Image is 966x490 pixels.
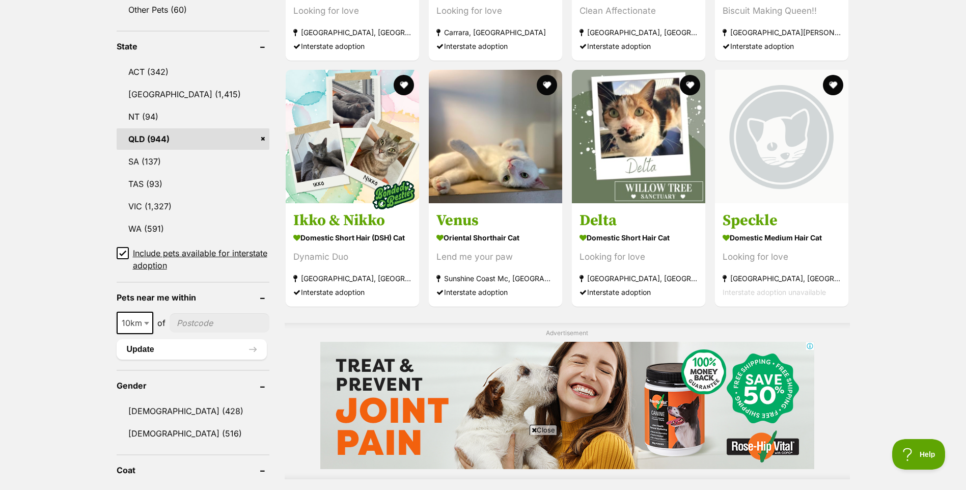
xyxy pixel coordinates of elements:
input: postcode [170,313,269,333]
img: bonded besties [368,170,419,221]
img: Ikko & Nikko - Domestic Short Hair (DSH) Cat [286,70,419,203]
iframe: Advertisement [320,342,814,469]
img: Delta - Domestic Short Hair Cat [572,70,705,203]
div: Interstate adoption [293,39,411,52]
h3: Speckle [723,211,841,230]
a: Ikko & Nikko Domestic Short Hair (DSH) Cat Dynamic Duo [GEOGRAPHIC_DATA], [GEOGRAPHIC_DATA] Inter... [286,203,419,307]
h3: Delta [579,211,698,230]
div: Looking for love [436,4,555,17]
img: Venus - Oriental Shorthair Cat [429,70,562,203]
div: Looking for love [293,4,411,17]
strong: Sunshine Coast Mc, [GEOGRAPHIC_DATA] [436,271,555,285]
a: Speckle Domestic Medium Hair Cat Looking for love [GEOGRAPHIC_DATA], [GEOGRAPHIC_DATA] Interstate... [715,203,848,307]
div: Interstate adoption [436,285,555,299]
header: Gender [117,381,269,390]
a: QLD (944) [117,128,269,150]
strong: Domestic Short Hair (DSH) Cat [293,230,411,245]
span: Include pets available for interstate adoption [133,247,269,271]
div: Interstate adoption [723,39,841,52]
span: of [157,317,165,329]
a: ACT (342) [117,61,269,83]
header: State [117,42,269,51]
div: Interstate adoption [436,39,555,52]
div: Clean Affectionate [579,4,698,17]
span: Close [530,425,557,435]
strong: Domestic Short Hair Cat [579,230,698,245]
h3: Ikko & Nikko [293,211,411,230]
div: Interstate adoption [293,285,411,299]
button: Update [117,339,267,360]
span: 10km [118,316,152,330]
div: Interstate adoption [579,285,698,299]
strong: [GEOGRAPHIC_DATA], [GEOGRAPHIC_DATA] [579,271,698,285]
a: [GEOGRAPHIC_DATA] (1,415) [117,84,269,105]
span: 10km [117,312,153,334]
strong: [GEOGRAPHIC_DATA], [GEOGRAPHIC_DATA] [293,271,411,285]
div: Looking for love [723,250,841,264]
strong: Oriental Shorthair Cat [436,230,555,245]
div: Advertisement [285,323,850,479]
a: NT (94) [117,106,269,127]
span: Interstate adoption unavailable [723,288,826,296]
header: Coat [117,466,269,475]
strong: [GEOGRAPHIC_DATA][PERSON_NAME][GEOGRAPHIC_DATA] [723,25,841,39]
iframe: Help Scout Beacon - Open [892,439,946,470]
strong: [GEOGRAPHIC_DATA], [GEOGRAPHIC_DATA] [293,25,411,39]
strong: Carrara, [GEOGRAPHIC_DATA] [436,25,555,39]
a: VIC (1,327) [117,196,269,217]
header: Pets near me within [117,293,269,302]
a: TAS (93) [117,173,269,195]
a: WA (591) [117,218,269,239]
a: Venus Oriental Shorthair Cat Lend me your paw Sunshine Coast Mc, [GEOGRAPHIC_DATA] Interstate ado... [429,203,562,307]
div: Biscuit Making Queen!! [723,4,841,17]
a: [DEMOGRAPHIC_DATA] (516) [117,423,269,444]
a: [DEMOGRAPHIC_DATA] (428) [117,400,269,422]
iframe: Advertisement [298,439,669,485]
strong: [GEOGRAPHIC_DATA], [GEOGRAPHIC_DATA] [723,271,841,285]
h3: Venus [436,211,555,230]
button: favourite [394,75,414,95]
a: Delta Domestic Short Hair Cat Looking for love [GEOGRAPHIC_DATA], [GEOGRAPHIC_DATA] Interstate ad... [572,203,705,307]
strong: [GEOGRAPHIC_DATA], [GEOGRAPHIC_DATA] [579,25,698,39]
strong: Domestic Medium Hair Cat [723,230,841,245]
button: favourite [823,75,844,95]
button: favourite [537,75,557,95]
a: Include pets available for interstate adoption [117,247,269,271]
div: Interstate adoption [579,39,698,52]
div: Looking for love [579,250,698,264]
div: Lend me your paw [436,250,555,264]
div: Dynamic Duo [293,250,411,264]
a: SA (137) [117,151,269,172]
button: favourite [680,75,700,95]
